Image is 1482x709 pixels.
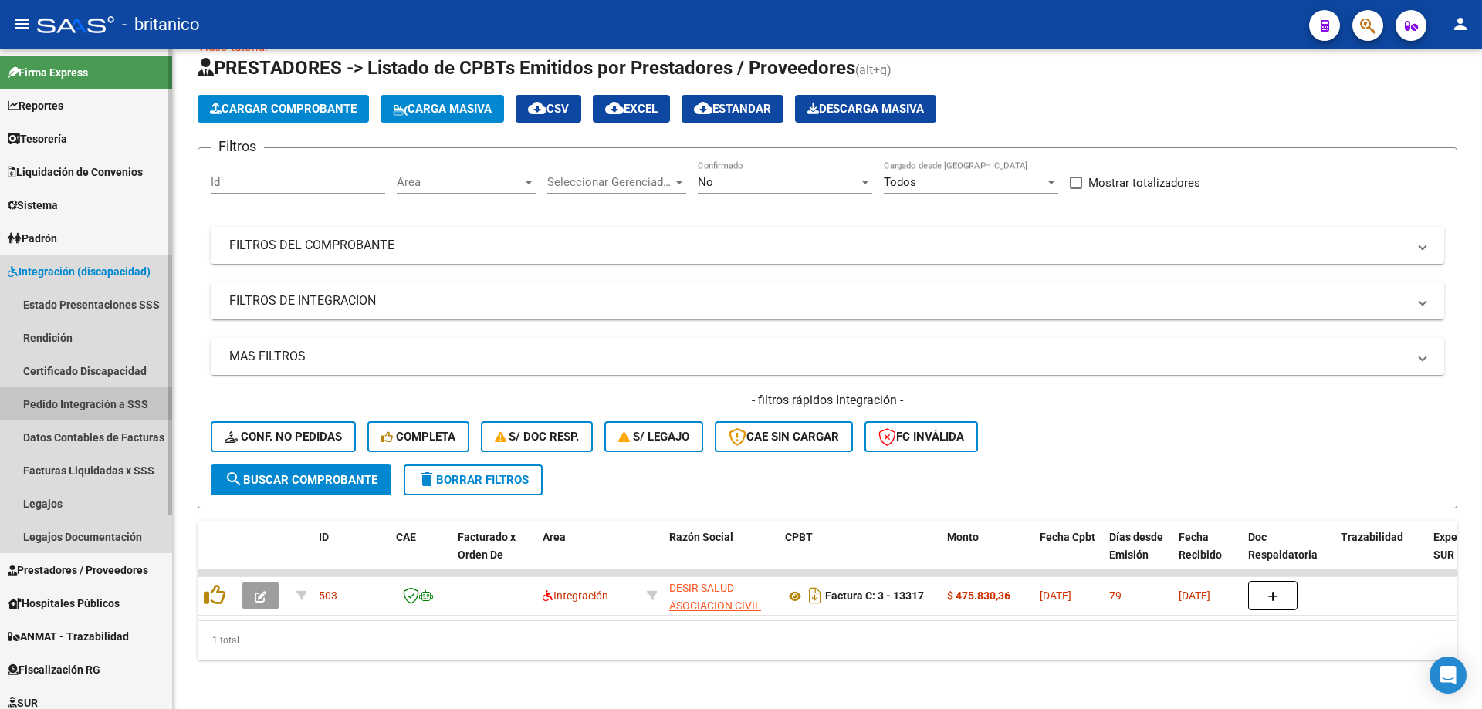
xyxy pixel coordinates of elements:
[198,57,855,79] span: PRESTADORES -> Listado de CPBTs Emitidos por Prestadores / Proveedores
[516,95,581,123] button: CSV
[225,473,377,487] span: Buscar Comprobante
[8,164,143,181] span: Liquidación de Convenios
[528,99,546,117] mat-icon: cloud_download
[604,421,703,452] button: S/ legajo
[1034,521,1103,589] datatable-header-cell: Fecha Cpbt
[229,348,1407,365] mat-panel-title: MAS FILTROS
[1179,589,1210,602] span: [DATE]
[1179,531,1222,561] span: Fecha Recibido
[211,392,1444,409] h4: - filtros rápidos Integración -
[211,338,1444,375] mat-expansion-panel-header: MAS FILTROS
[8,230,57,247] span: Padrón
[694,99,712,117] mat-icon: cloud_download
[1109,589,1122,602] span: 79
[543,589,608,602] span: Integración
[8,661,100,678] span: Fiscalización RG
[198,621,1457,660] div: 1 total
[795,95,936,123] button: Descarga Masiva
[669,582,761,612] span: DESIR SALUD ASOCIACION CIVIL
[779,521,941,589] datatable-header-cell: CPBT
[122,8,200,42] span: - britanico
[211,282,1444,319] mat-expansion-panel-header: FILTROS DE INTEGRACION
[947,589,1010,602] strong: $ 475.830,36
[1088,174,1200,192] span: Mostrar totalizadores
[864,421,978,452] button: FC Inválida
[536,521,641,589] datatable-header-cell: Area
[495,430,580,444] span: S/ Doc Resp.
[1242,521,1335,589] datatable-header-cell: Doc Respaldatoria
[543,531,566,543] span: Area
[8,64,88,81] span: Firma Express
[528,102,569,116] span: CSV
[807,102,924,116] span: Descarga Masiva
[319,589,337,602] span: 503
[8,197,58,214] span: Sistema
[210,102,357,116] span: Cargar Comprobante
[211,136,264,157] h3: Filtros
[663,521,779,589] datatable-header-cell: Razón Social
[397,175,522,189] span: Area
[694,102,771,116] span: Estandar
[418,470,436,488] mat-icon: delete
[404,464,543,495] button: Borrar Filtros
[198,95,369,123] button: Cargar Comprobante
[618,430,689,444] span: S/ legajo
[1248,531,1318,561] span: Doc Respaldatoria
[8,97,63,114] span: Reportes
[1335,521,1427,589] datatable-header-cell: Trazabilidad
[8,628,129,645] span: ANMAT - Trazabilidad
[795,95,936,123] app-download-masive: Descarga masiva de comprobantes (adjuntos)
[225,430,342,444] span: Conf. no pedidas
[1430,657,1467,694] div: Open Intercom Messenger
[1451,15,1470,33] mat-icon: person
[947,531,979,543] span: Monto
[855,62,892,77] span: (alt+q)
[878,430,964,444] span: FC Inválida
[229,237,1407,254] mat-panel-title: FILTROS DEL COMPROBANTE
[682,95,783,123] button: Estandar
[669,531,733,543] span: Razón Social
[547,175,672,189] span: Seleccionar Gerenciador
[1341,531,1403,543] span: Trazabilidad
[1109,531,1163,561] span: Días desde Emisión
[605,102,658,116] span: EXCEL
[805,583,825,608] i: Descargar documento
[211,464,391,495] button: Buscar Comprobante
[8,263,151,280] span: Integración (discapacidad)
[669,579,773,612] div: 30714709344
[458,531,516,561] span: Facturado x Orden De
[313,521,390,589] datatable-header-cell: ID
[605,99,624,117] mat-icon: cloud_download
[715,421,853,452] button: CAE SIN CARGAR
[211,421,356,452] button: Conf. no pedidas
[211,227,1444,264] mat-expansion-panel-header: FILTROS DEL COMPROBANTE
[481,421,594,452] button: S/ Doc Resp.
[1103,521,1172,589] datatable-header-cell: Días desde Emisión
[225,470,243,488] mat-icon: search
[390,521,452,589] datatable-header-cell: CAE
[825,590,924,603] strong: Factura C: 3 - 13317
[381,430,455,444] span: Completa
[393,102,492,116] span: Carga Masiva
[941,521,1034,589] datatable-header-cell: Monto
[1172,521,1242,589] datatable-header-cell: Fecha Recibido
[785,531,813,543] span: CPBT
[1040,589,1071,602] span: [DATE]
[884,175,916,189] span: Todos
[396,531,416,543] span: CAE
[1040,531,1095,543] span: Fecha Cpbt
[381,95,504,123] button: Carga Masiva
[8,130,67,147] span: Tesorería
[593,95,670,123] button: EXCEL
[367,421,469,452] button: Completa
[418,473,529,487] span: Borrar Filtros
[729,430,839,444] span: CAE SIN CARGAR
[229,292,1407,309] mat-panel-title: FILTROS DE INTEGRACION
[8,562,148,579] span: Prestadores / Proveedores
[8,595,120,612] span: Hospitales Públicos
[12,15,31,33] mat-icon: menu
[452,521,536,589] datatable-header-cell: Facturado x Orden De
[319,531,329,543] span: ID
[698,175,713,189] span: No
